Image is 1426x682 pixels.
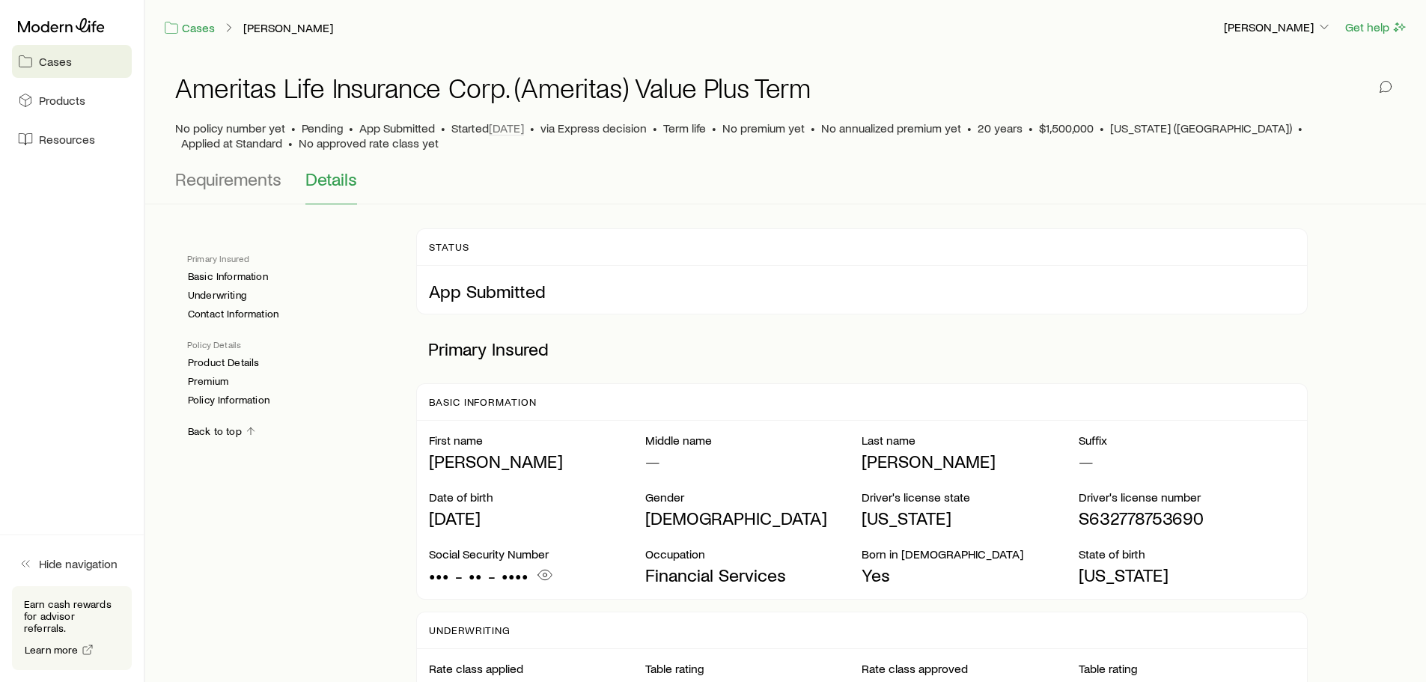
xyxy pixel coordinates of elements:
a: Product Details [187,356,260,369]
span: • [1298,121,1302,136]
p: Date of birth [429,490,645,505]
button: [PERSON_NAME] [1223,19,1332,37]
span: • [712,121,716,136]
p: Started [451,121,524,136]
a: Policy Information [187,394,270,407]
p: Table rating [645,661,862,676]
span: Products [39,93,85,108]
a: [PERSON_NAME] [243,21,334,35]
p: Driver's license state [862,490,1078,505]
p: First name [429,433,645,448]
h1: Ameritas Life Insurance Corp. (Ameritas) Value Plus Term [175,73,811,103]
span: • [653,121,657,136]
a: Products [12,84,132,117]
p: — [1079,451,1295,472]
span: • [1029,121,1033,136]
span: Hide navigation [39,556,118,571]
p: [DATE] [429,508,645,529]
span: [DATE] [489,121,524,136]
span: • [349,121,353,136]
p: Policy Details [187,338,392,350]
span: [US_STATE] ([GEOGRAPHIC_DATA]) [1110,121,1292,136]
span: Cases [39,54,72,69]
a: Resources [12,123,132,156]
p: App Submitted [429,281,1295,302]
span: • [288,136,293,150]
span: Learn more [25,645,79,655]
span: No annualized premium yet [821,121,961,136]
p: Status [429,241,469,253]
span: No premium yet [722,121,805,136]
p: [PERSON_NAME] [429,451,645,472]
span: Resources [39,132,95,147]
p: Earn cash rewards for advisor referrals. [24,598,120,634]
p: — [645,451,862,472]
p: [PERSON_NAME] [1224,19,1332,34]
p: Social Security Number [429,546,645,561]
a: Premium [187,375,229,388]
span: - [488,565,496,586]
span: Details [305,168,357,189]
p: [US_STATE] [1079,564,1295,585]
p: Rate class applied [429,661,645,676]
span: • [967,121,972,136]
span: No approved rate class yet [299,136,439,150]
p: Primary Insured [187,252,392,264]
span: Applied at Standard [181,136,282,150]
p: Yes [862,564,1078,585]
p: Middle name [645,433,862,448]
span: •• [469,565,482,586]
div: Earn cash rewards for advisor referrals.Learn more [12,586,132,670]
p: Gender [645,490,862,505]
p: [US_STATE] [862,508,1078,529]
p: Basic Information [429,396,537,408]
span: • [441,121,445,136]
a: Underwriting [187,289,247,302]
button: Get help [1344,19,1408,36]
div: Application details tabs [175,168,1396,204]
p: Born in [DEMOGRAPHIC_DATA] [862,546,1078,561]
span: • [1100,121,1104,136]
span: Term life [663,121,706,136]
span: • [811,121,815,136]
p: Suffix [1079,433,1295,448]
p: Last name [862,433,1078,448]
p: [DEMOGRAPHIC_DATA] [645,508,862,529]
a: Cases [163,19,216,37]
p: Primary Insured [416,326,1308,371]
span: App Submitted [359,121,435,136]
p: [PERSON_NAME] [862,451,1078,472]
p: S632778753690 [1079,508,1295,529]
span: • [291,121,296,136]
p: Financial Services [645,564,862,585]
a: Basic Information [187,270,269,283]
span: •••• [502,565,528,586]
span: No policy number yet [175,121,285,136]
p: Occupation [645,546,862,561]
button: Hide navigation [12,547,132,580]
a: Contact Information [187,308,279,320]
span: 20 years [978,121,1023,136]
span: - [455,565,463,586]
p: Underwriting [429,624,511,636]
a: Back to top [187,424,258,439]
span: via Express decision [540,121,647,136]
p: Rate class approved [862,661,1078,676]
span: ••• [429,565,449,586]
span: $1,500,000 [1039,121,1094,136]
p: Table rating [1079,661,1295,676]
p: State of birth [1079,546,1295,561]
a: Cases [12,45,132,78]
span: Requirements [175,168,281,189]
p: Driver's license number [1079,490,1295,505]
p: Pending [302,121,343,136]
span: • [530,121,534,136]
